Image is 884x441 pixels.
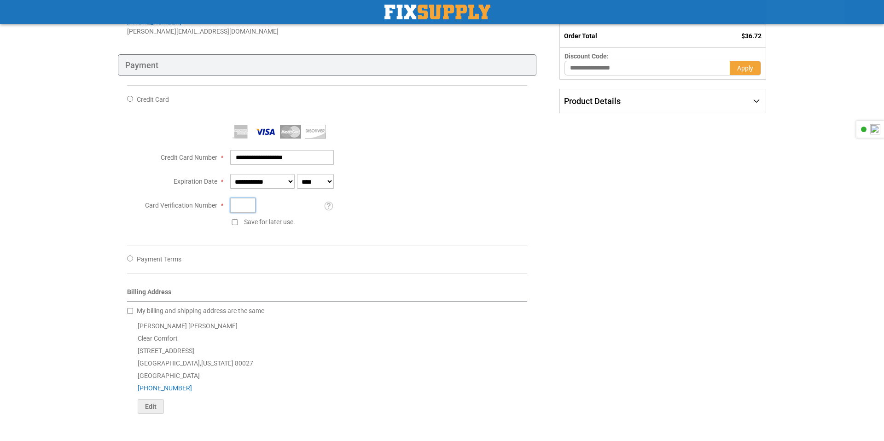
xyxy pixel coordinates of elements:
div: [PERSON_NAME] [PERSON_NAME] Clear Comfort [STREET_ADDRESS] [GEOGRAPHIC_DATA] , 80027 [GEOGRAPHIC_... [127,320,527,414]
a: store logo [384,5,490,19]
img: MasterCard [280,125,301,139]
img: Fix Industrial Supply [384,5,490,19]
span: My billing and shipping address are the same [137,307,264,314]
button: Edit [138,399,164,414]
img: American Express [230,125,251,139]
span: Discount Code: [564,52,609,60]
div: Billing Address [127,287,527,302]
span: Credit Card [137,96,169,103]
a: [PHONE_NUMBER] [138,384,192,392]
img: Discover [305,125,326,139]
span: Expiration Date [174,178,217,185]
span: [US_STATE] [201,360,233,367]
div: Payment [118,54,536,76]
strong: Order Total [564,32,597,40]
span: Product Details [564,96,621,106]
span: Card Verification Number [145,202,217,209]
a: [PHONE_NUMBER] [127,18,181,26]
span: [PERSON_NAME][EMAIL_ADDRESS][DOMAIN_NAME] [127,28,279,35]
img: Visa [255,125,276,139]
span: Save for later use. [244,218,295,226]
span: Credit Card Number [161,154,217,161]
span: Edit [145,403,157,410]
span: Payment Terms [137,255,181,263]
